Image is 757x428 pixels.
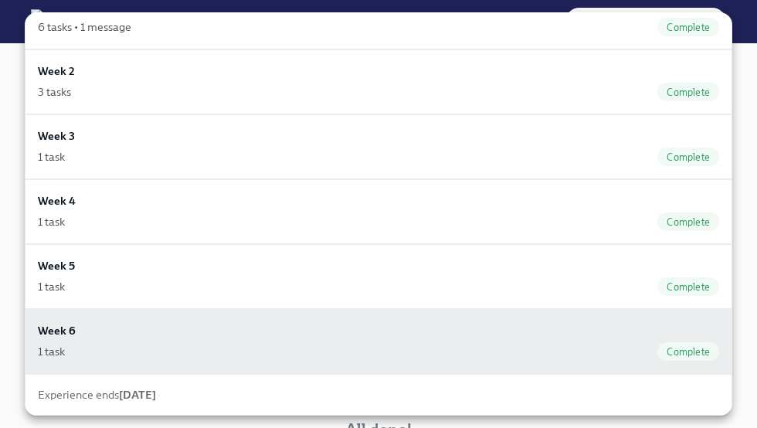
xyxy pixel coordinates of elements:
span: Complete [657,216,719,228]
a: Week 31 taskComplete [25,114,732,179]
div: 1 task [38,214,65,229]
h6: Week 6 [38,322,76,339]
span: Complete [657,22,719,33]
h6: Week 3 [38,127,75,144]
span: Complete [657,281,719,293]
div: 1 task [38,149,65,165]
div: 3 tasks [38,84,71,100]
span: Complete [657,87,719,98]
div: 1 task [38,279,65,294]
a: Week 41 taskComplete [25,179,732,244]
span: Complete [657,151,719,163]
span: Experience ends [38,388,156,402]
strong: [DATE] [119,388,156,402]
h6: Week 5 [38,257,75,274]
h6: Week 2 [38,63,75,80]
h6: Week 4 [38,192,76,209]
div: 1 task [38,344,65,359]
div: 6 tasks • 1 message [38,19,131,35]
a: Week 51 taskComplete [25,244,732,309]
a: Week 23 tasksComplete [25,49,732,114]
a: Week 61 taskComplete [25,309,732,374]
span: Complete [657,346,719,358]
